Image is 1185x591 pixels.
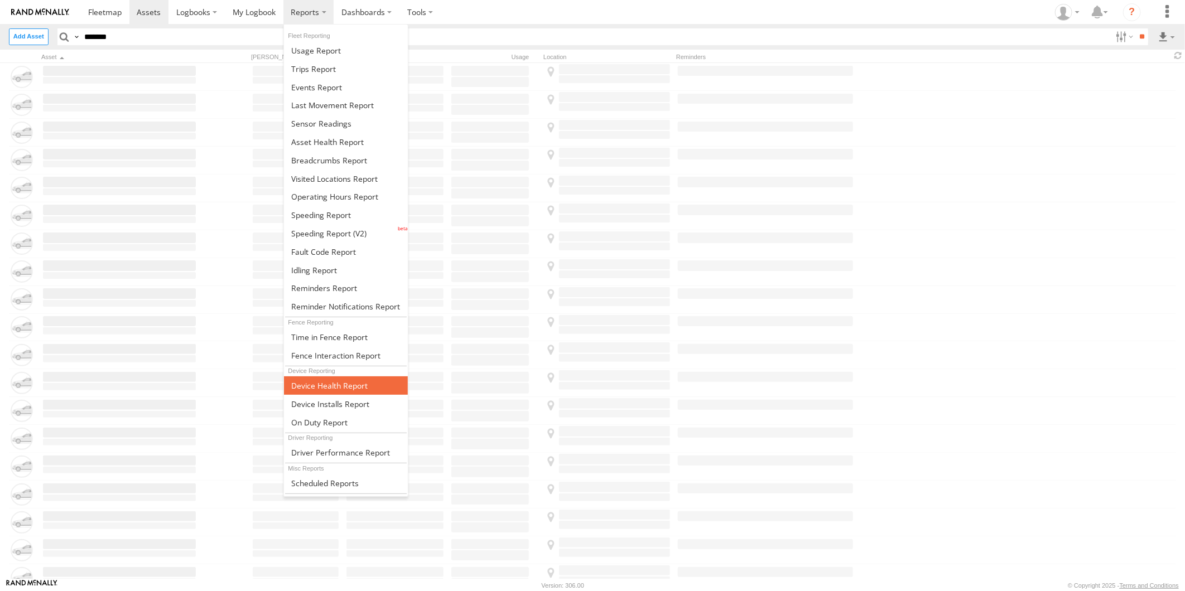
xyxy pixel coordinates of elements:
a: Visit our Website [6,580,57,591]
a: Asset Health Report [284,133,408,151]
a: Fleet Speed Report (V2) [284,224,408,243]
a: Terms and Conditions [1120,582,1179,589]
div: Usage [450,53,539,61]
a: Scheduled Reports [284,474,408,492]
div: © Copyright 2025 - [1068,582,1179,589]
a: Reminders Report [284,279,408,298]
a: Service Reminder Notifications Report [284,297,408,316]
a: Breadcrumbs Report [284,151,408,169]
a: Driver Performance Report [284,443,408,462]
label: Export results as... [1157,28,1176,45]
div: Reminders [676,53,855,61]
a: Device Installs Report [284,395,408,413]
a: Visited Locations Report [284,169,408,188]
div: Click to Sort [41,53,197,61]
a: Full Events Report [284,78,408,96]
div: [PERSON_NAME]./Vin [251,53,340,61]
div: Zarni Lwin [1051,4,1083,21]
a: Fleet Speed Report [284,206,408,224]
a: Trips Report [284,60,408,78]
div: Version: 306.00 [542,582,584,589]
a: Fault Code Report [284,243,408,261]
a: Asset Operating Hours Report [284,187,408,206]
label: Search Query [71,28,80,45]
div: Location [543,53,672,61]
a: Last Movement Report [284,96,408,114]
span: Refresh [1172,51,1185,61]
a: Sensor Readings [284,114,408,133]
i: ? [1123,3,1141,21]
a: Time in Fences Report [284,328,408,346]
img: rand-logo.svg [11,8,69,16]
a: Usage Report [284,41,408,60]
a: Device Health Report [284,376,408,395]
a: Fence Interaction Report [284,346,408,365]
a: Idling Report [284,261,408,279]
label: Search Filter Options [1111,28,1135,45]
a: On Duty Report [284,413,408,432]
label: Create New Asset [9,28,49,45]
